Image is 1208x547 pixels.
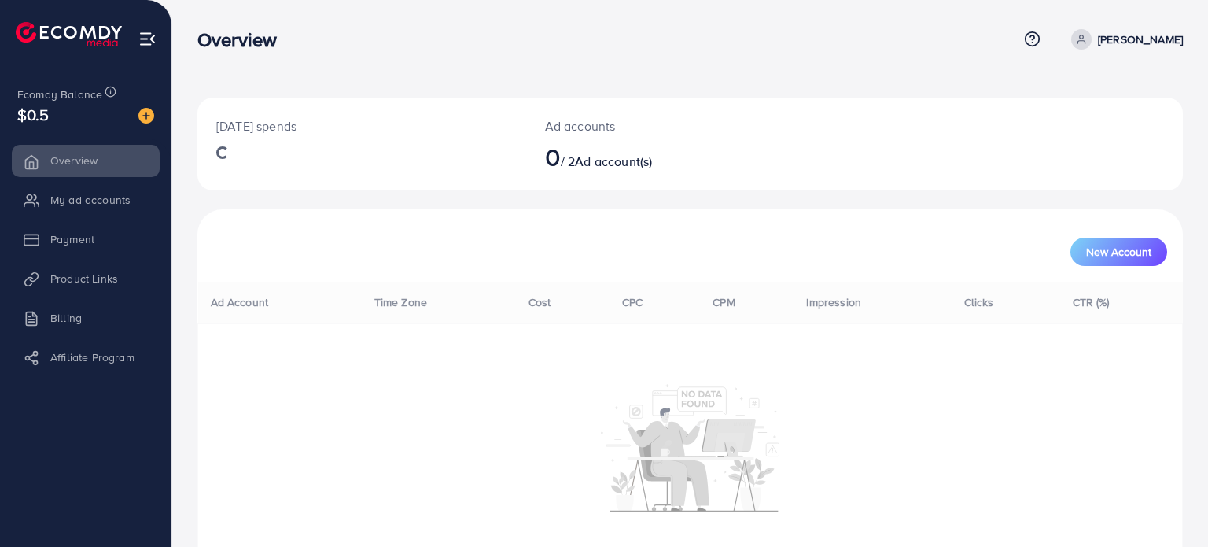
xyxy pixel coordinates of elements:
[138,30,157,48] img: menu
[575,153,652,170] span: Ad account(s)
[17,87,102,102] span: Ecomdy Balance
[16,22,122,46] img: logo
[1086,246,1151,257] span: New Account
[545,139,561,175] span: 0
[197,28,289,51] h3: Overview
[1070,238,1167,266] button: New Account
[545,142,753,172] h2: / 2
[545,116,753,135] p: Ad accounts
[1065,29,1183,50] a: [PERSON_NAME]
[17,103,50,126] span: $0.5
[1098,30,1183,49] p: [PERSON_NAME]
[138,108,154,124] img: image
[216,116,507,135] p: [DATE] spends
